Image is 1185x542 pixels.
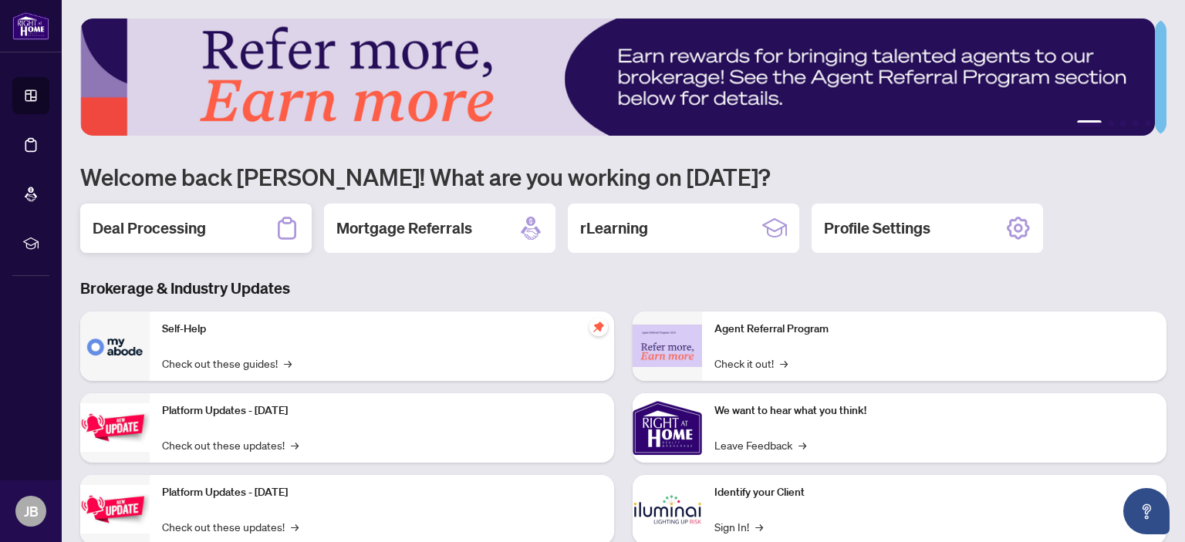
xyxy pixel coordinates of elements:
[714,402,1154,419] p: We want to hear what you think!
[755,518,763,535] span: →
[714,321,1154,338] p: Agent Referral Program
[580,217,648,239] h2: rLearning
[336,217,472,239] h2: Mortgage Referrals
[1120,120,1126,126] button: 3
[1145,120,1151,126] button: 5
[1108,120,1114,126] button: 2
[589,318,608,336] span: pushpin
[24,500,39,522] span: JB
[291,518,299,535] span: →
[80,485,150,534] img: Platform Updates - July 8, 2025
[714,436,806,453] a: Leave Feedback→
[80,311,150,381] img: Self-Help
[162,402,602,419] p: Platform Updates - [DATE]
[633,393,702,463] img: We want to hear what you think!
[162,355,292,372] a: Check out these guides!→
[824,217,930,239] h2: Profile Settings
[780,355,788,372] span: →
[291,436,299,453] span: →
[80,278,1166,299] h3: Brokerage & Industry Updates
[798,436,806,453] span: →
[162,518,299,535] a: Check out these updates!→
[162,321,602,338] p: Self-Help
[93,217,206,239] h2: Deal Processing
[1077,120,1102,126] button: 1
[1123,488,1170,534] button: Open asap
[80,403,150,452] img: Platform Updates - July 21, 2025
[633,325,702,367] img: Agent Referral Program
[714,518,763,535] a: Sign In!→
[80,19,1155,136] img: Slide 0
[80,162,1166,191] h1: Welcome back [PERSON_NAME]! What are you working on [DATE]?
[12,12,49,40] img: logo
[162,436,299,453] a: Check out these updates!→
[162,484,602,501] p: Platform Updates - [DATE]
[284,355,292,372] span: →
[714,484,1154,501] p: Identify your Client
[714,355,788,372] a: Check it out!→
[1133,120,1139,126] button: 4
